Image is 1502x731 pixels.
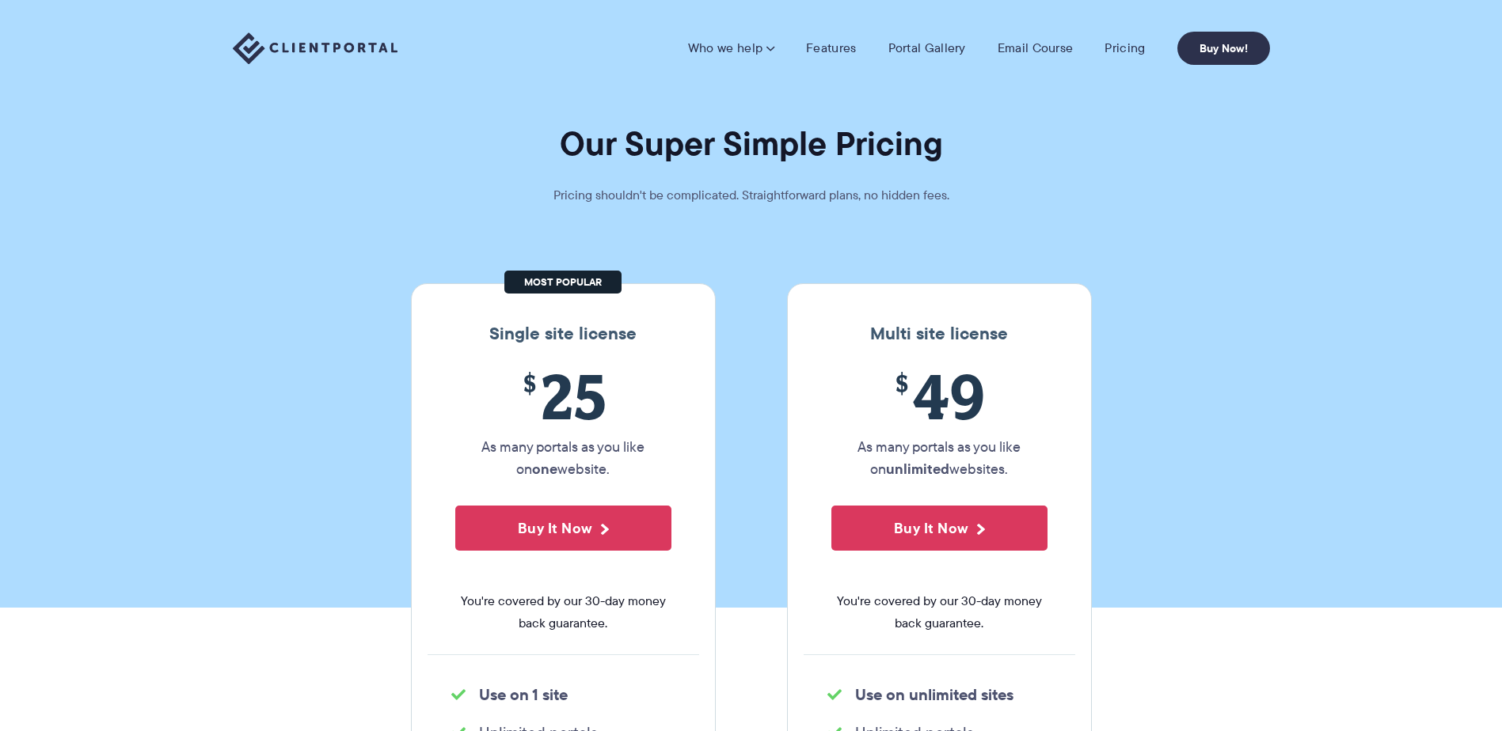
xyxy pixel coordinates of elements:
a: Features [806,40,856,56]
span: You're covered by our 30-day money back guarantee. [455,590,671,634]
p: Pricing shouldn't be complicated. Straightforward plans, no hidden fees. [514,184,989,206]
h3: Multi site license [804,324,1075,344]
a: Email Course [998,40,1074,56]
strong: one [532,458,557,479]
span: 25 [455,360,671,432]
a: Pricing [1105,40,1145,56]
a: Buy Now! [1177,32,1270,65]
button: Buy It Now [455,506,671,551]
p: As many portals as you like on websites. [831,436,1048,480]
strong: Use on unlimited sites [855,683,1013,706]
a: Who we help [688,40,774,56]
span: 49 [831,360,1048,432]
a: Portal Gallery [888,40,966,56]
strong: Use on 1 site [479,683,568,706]
h3: Single site license [428,324,699,344]
button: Buy It Now [831,506,1048,551]
span: You're covered by our 30-day money back guarantee. [831,590,1048,634]
p: As many portals as you like on website. [455,436,671,480]
strong: unlimited [886,458,949,479]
